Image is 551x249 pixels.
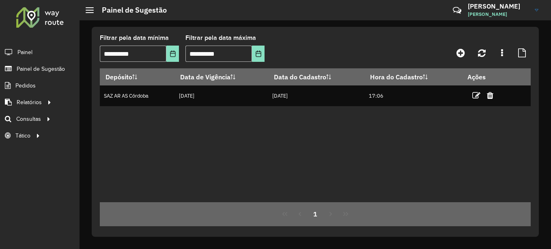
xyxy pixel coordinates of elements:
button: 1 [308,206,323,222]
button: Elija la fecha [166,46,179,62]
a: Editar [472,90,480,101]
font: Depósito [105,73,132,81]
a: Excluir [487,90,493,101]
span: Consultas [16,115,41,123]
button: Elija la fecha [252,46,265,62]
font: Data do Cadastro [274,73,326,81]
h3: [PERSON_NAME] [468,2,529,10]
td: 17:06 [365,85,462,106]
font: Filtrar pela data mínima [100,34,169,41]
span: Painel de Sugestão [17,65,65,73]
td: [DATE] [174,85,268,106]
span: Relatórios [17,98,42,107]
td: SAZ AR AS Córdoba [100,85,174,106]
font: Data de Vigência [180,73,230,81]
font: Filtrar pela data máxima [185,34,256,41]
font: Hora do Cadastro [370,73,423,81]
a: Contato Rápido [448,2,466,19]
th: Ações [462,68,510,85]
td: [DATE] [268,85,365,106]
span: Pedidos [15,81,36,90]
span: Tático [15,131,30,140]
span: Painel [17,48,32,57]
h2: Painel de Sugestão [94,6,167,15]
span: [PERSON_NAME] [468,11,529,18]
